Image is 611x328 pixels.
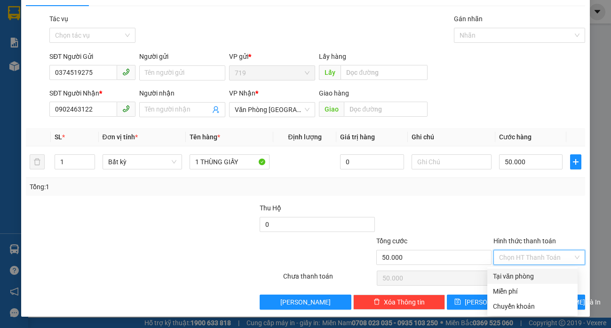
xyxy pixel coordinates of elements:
span: Bất kỳ [108,155,176,169]
div: VP gửi [229,51,315,62]
span: delete [373,298,380,306]
label: Gán nhãn [454,15,483,23]
span: Giá trị hàng [340,133,375,141]
span: Cước hàng [499,133,532,141]
span: Lấy [319,65,341,80]
span: [PERSON_NAME] [465,297,515,307]
span: Lấy hàng [319,53,346,60]
span: Đơn vị tính [103,133,138,141]
button: save[PERSON_NAME] [447,295,515,310]
button: delete [30,154,45,169]
span: Thu Hộ [260,204,281,212]
div: Tại văn phòng [493,271,572,281]
th: Ghi chú [408,128,495,146]
div: Người nhận [139,88,225,98]
button: deleteXóa Thông tin [353,295,445,310]
span: Tổng cước [376,237,407,245]
div: Miễn phí [493,286,572,296]
span: VP Nhận [229,89,255,97]
input: Dọc đường [344,102,428,117]
label: Tác vụ [49,15,68,23]
button: [PERSON_NAME] [260,295,351,310]
span: Định lượng [288,133,321,141]
span: Giao [319,102,344,117]
span: user-add [212,106,220,113]
span: SL [55,133,62,141]
span: plus [571,158,580,166]
label: Hình thức thanh toán [493,237,556,245]
button: printer[PERSON_NAME] và In [517,295,585,310]
div: Chuyển khoản [493,301,572,312]
input: Dọc đường [341,65,428,80]
div: Tổng: 1 [30,182,237,192]
div: SĐT Người Gửi [49,51,135,62]
span: phone [122,68,130,76]
div: Người gửi [139,51,225,62]
span: 719 [235,66,309,80]
input: 0 [340,154,404,169]
span: Tên hàng [190,133,220,141]
div: Chưa thanh toán [282,271,376,288]
span: Văn Phòng Tân Phú [235,103,309,117]
span: Giao hàng [319,89,349,97]
span: save [454,298,461,306]
div: SĐT Người Nhận [49,88,135,98]
span: phone [122,105,130,112]
button: plus [570,154,581,169]
span: Xóa Thông tin [384,297,425,307]
input: VD: Bàn, Ghế [190,154,269,169]
span: [PERSON_NAME] [280,297,331,307]
input: Ghi Chú [412,154,491,169]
